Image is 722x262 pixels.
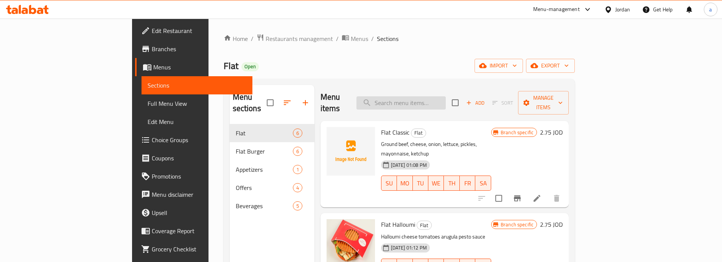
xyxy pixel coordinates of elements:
[224,34,575,44] nav: breadcrumb
[411,129,426,137] span: Flat
[293,148,302,155] span: 6
[381,219,415,230] span: Flat Halloumi
[152,135,247,144] span: Choice Groups
[327,127,375,176] img: Flat Classic
[142,76,253,94] a: Sections
[615,5,630,14] div: Jordan
[518,91,569,115] button: Manage items
[135,222,253,240] a: Coverage Report
[508,189,526,207] button: Branch-specific-item
[526,59,575,73] button: export
[381,176,397,191] button: SU
[152,226,247,235] span: Coverage Report
[413,176,428,191] button: TU
[293,202,302,210] span: 5
[532,61,569,71] span: export
[533,5,580,14] div: Menu-management
[148,99,247,108] span: Full Menu View
[400,178,409,189] span: MO
[321,91,347,114] h2: Menu items
[377,34,398,43] span: Sections
[135,185,253,204] a: Menu disclaimer
[152,44,247,53] span: Branches
[463,178,472,189] span: FR
[460,176,475,191] button: FR
[135,131,253,149] a: Choice Groups
[152,208,247,217] span: Upsell
[236,147,293,156] span: Flat Burger
[293,130,302,137] span: 6
[152,172,247,181] span: Promotions
[236,165,293,174] div: Appetizers
[135,167,253,185] a: Promotions
[498,221,537,228] span: Branch specific
[524,93,563,112] span: Manage items
[152,154,247,163] span: Coupons
[148,81,247,90] span: Sections
[236,129,293,138] div: Flat
[540,219,563,230] h6: 2.75 JOD
[262,95,278,111] span: Select all sections
[142,113,253,131] a: Edit Menu
[447,178,456,189] span: TH
[293,184,302,191] span: 4
[230,197,314,215] div: Beverages5
[135,204,253,222] a: Upsell
[491,190,507,206] span: Select to update
[475,59,523,73] button: import
[428,176,444,191] button: WE
[463,97,487,109] span: Add item
[336,34,339,43] li: /
[463,97,487,109] button: Add
[384,178,394,189] span: SU
[540,127,563,138] h6: 2.75 JOD
[230,142,314,160] div: Flat Burger6
[135,40,253,58] a: Branches
[388,244,430,251] span: [DATE] 01:12 PM
[293,147,302,156] div: items
[152,26,247,35] span: Edit Restaurant
[351,34,368,43] span: Menus
[296,94,314,112] button: Add section
[230,160,314,179] div: Appetizers1
[266,34,333,43] span: Restaurants management
[135,240,253,258] a: Grocery Checklist
[278,94,296,112] span: Sort sections
[356,96,446,110] input: search
[135,22,253,40] a: Edit Restaurant
[416,178,425,189] span: TU
[230,121,314,218] nav: Menu sections
[257,34,333,44] a: Restaurants management
[293,183,302,192] div: items
[236,201,293,210] div: Beverages
[230,124,314,142] div: Flat6
[397,176,412,191] button: MO
[342,34,368,44] a: Menus
[135,58,253,76] a: Menus
[152,190,247,199] span: Menu disclaimer
[444,176,459,191] button: TH
[475,176,491,191] button: SA
[478,178,488,189] span: SA
[532,194,541,203] a: Edit menu item
[498,129,537,136] span: Branch specific
[447,95,463,111] span: Select section
[431,178,441,189] span: WE
[371,34,374,43] li: /
[417,221,431,230] span: Flat
[465,99,485,107] span: Add
[152,245,247,254] span: Grocery Checklist
[148,117,247,126] span: Edit Menu
[388,162,430,169] span: [DATE] 01:08 PM
[293,165,302,174] div: items
[417,221,432,230] div: Flat
[153,63,247,72] span: Menus
[709,5,712,14] span: a
[293,129,302,138] div: items
[230,179,314,197] div: Offers4
[236,183,293,192] span: Offers
[293,166,302,173] span: 1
